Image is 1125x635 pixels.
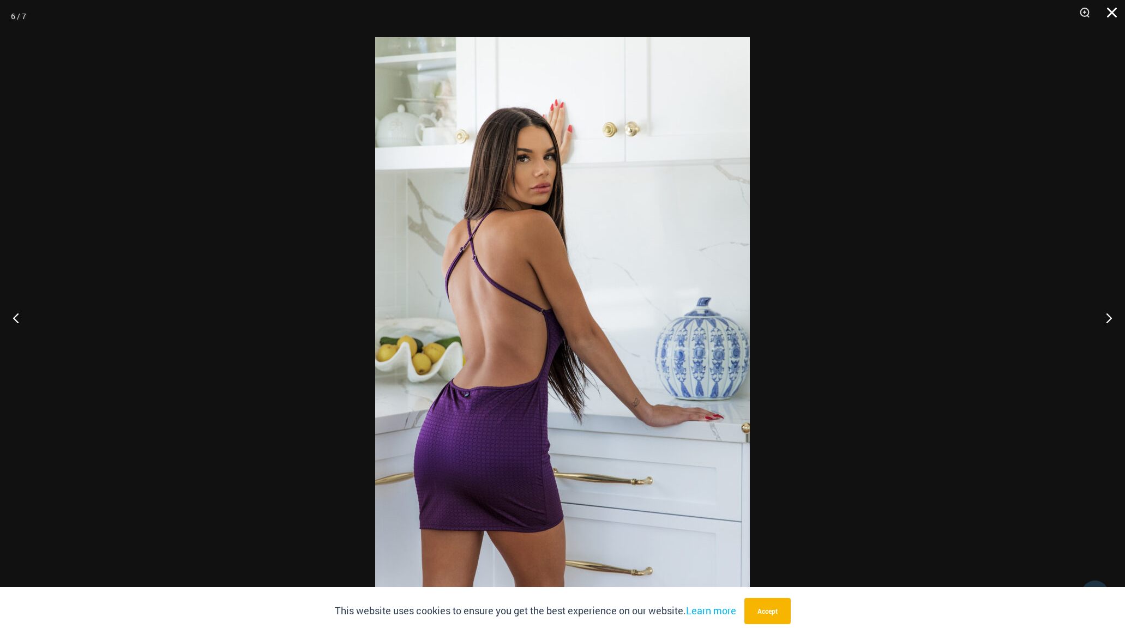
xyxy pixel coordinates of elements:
a: Learn more [686,604,736,617]
img: Delta Purple 5612 Dress 07 [375,37,750,598]
button: Accept [744,598,791,624]
p: This website uses cookies to ensure you get the best experience on our website. [335,603,736,619]
button: Next [1084,291,1125,345]
div: 6 / 7 [11,8,26,25]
